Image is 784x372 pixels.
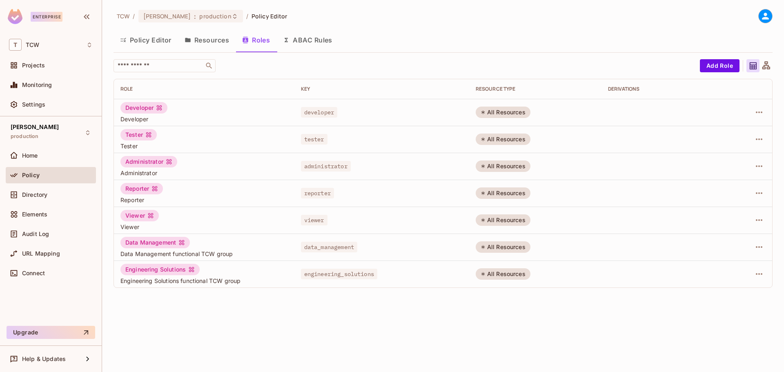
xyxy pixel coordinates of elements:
[476,241,530,253] div: All Resources
[236,30,276,50] button: Roles
[22,270,45,276] span: Connect
[476,160,530,172] div: All Resources
[22,356,66,362] span: Help & Updates
[476,107,530,118] div: All Resources
[120,250,288,258] span: Data Management functional TCW group
[114,30,178,50] button: Policy Editor
[301,161,351,172] span: administrator
[120,264,200,275] div: Engineering Solutions
[120,210,159,221] div: Viewer
[301,215,327,225] span: viewer
[301,134,327,145] span: tester
[120,156,177,167] div: Administrator
[301,107,337,118] span: developer
[246,12,248,20] li: /
[9,39,22,51] span: T
[7,326,95,339] button: Upgrade
[22,172,40,178] span: Policy
[194,13,196,20] span: :
[120,277,288,285] span: Engineering Solutions functional TCW group
[120,237,190,248] div: Data Management
[476,268,530,280] div: All Resources
[22,192,47,198] span: Directory
[22,62,45,69] span: Projects
[301,242,357,252] span: data_management
[120,86,288,92] div: Role
[11,133,39,140] span: production
[120,223,288,231] span: Viewer
[120,142,288,150] span: Tester
[608,86,715,92] div: Derivations
[301,86,463,92] div: Key
[117,12,129,20] span: the active workspace
[133,12,135,20] li: /
[22,82,52,88] span: Monitoring
[120,183,163,194] div: Reporter
[476,187,530,199] div: All Resources
[22,101,45,108] span: Settings
[120,102,167,114] div: Developer
[31,12,62,22] div: Enterprise
[301,188,334,198] span: reporter
[252,12,287,20] span: Policy Editor
[120,196,288,204] span: Reporter
[22,152,38,159] span: Home
[178,30,236,50] button: Resources
[143,12,191,20] span: [PERSON_NAME]
[26,42,39,48] span: Workspace: TCW
[120,169,288,177] span: Administrator
[476,134,530,145] div: All Resources
[476,86,595,92] div: RESOURCE TYPE
[22,211,47,218] span: Elements
[11,124,59,130] span: [PERSON_NAME]
[700,59,739,72] button: Add Role
[22,250,60,257] span: URL Mapping
[22,231,49,237] span: Audit Log
[120,129,157,140] div: Tester
[120,115,288,123] span: Developer
[276,30,339,50] button: ABAC Rules
[476,214,530,226] div: All Resources
[8,9,22,24] img: SReyMgAAAABJRU5ErkJggg==
[199,12,231,20] span: production
[301,269,377,279] span: engineering_solutions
